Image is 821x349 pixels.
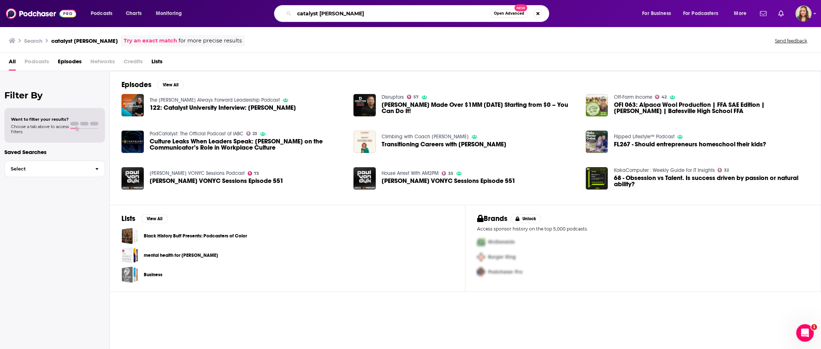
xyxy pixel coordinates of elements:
span: Podcasts [91,8,112,19]
button: Open AdvancedNew [491,9,528,18]
img: OFI 063: Alpaca Wool Production | FFA SAE Edition | Claire Shane | Batesville High School FFA [586,94,608,116]
img: 68 - Obsession vs Talent. Is success driven by passion or natural ability? [586,167,608,189]
span: Episodes [58,56,82,71]
span: New [514,4,528,11]
span: [PERSON_NAME] Made Over $1MM [DATE] Starting from $0 – You Can Do It! [382,102,577,114]
a: EpisodesView All [121,80,184,89]
span: OFI 063: Alpaca Wool Production | FFA SAE Edition | [PERSON_NAME] | Batesville High School FFA [614,102,809,114]
a: House Arrest With AM2PM [382,170,439,176]
button: open menu [637,8,680,19]
a: Try an exact match [124,37,177,45]
input: Search podcasts, credits, & more... [294,8,491,19]
button: Show profile menu [795,5,811,22]
span: for more precise results [179,37,242,45]
a: PodCatalyst: The Official Podcast of IABC [150,131,243,137]
span: For Business [642,8,671,19]
img: First Pro Logo [474,234,488,249]
span: 73 [254,172,259,175]
a: Paul van Dyk's VONYC Sessions Podcast [150,170,245,176]
a: FL267 - Should entrepreneurs homeschool their kids? [614,141,766,147]
a: KakaComputer : Weekly Guide for IT Insights [614,167,715,173]
p: Saved Searches [4,149,105,155]
h2: Brands [477,214,507,223]
a: Climbing with Coach Kiah [382,134,469,140]
a: 57 [407,95,419,99]
img: Second Pro Logo [474,249,488,264]
a: Black History Buff Presents: Podcasters of Color [121,228,138,244]
span: Networks [90,56,115,71]
h3: catalyst [PERSON_NAME] [51,37,118,44]
img: Third Pro Logo [474,264,488,279]
span: Podchaser Pro [488,269,522,275]
a: Business [121,266,138,283]
span: More [734,8,746,19]
img: Transitioning Careers with Whitney Kinne [353,131,376,153]
a: Transitioning Careers with Whitney Kinne [382,141,506,147]
span: [PERSON_NAME] VONYC Sessions Episode 551 [150,178,284,184]
span: McDonalds [488,239,515,245]
span: 1 [811,324,817,330]
a: 68 - Obsession vs Talent. Is success driven by passion or natural ability? [614,175,809,187]
a: Show notifications dropdown [757,7,769,20]
div: Search podcasts, credits, & more... [281,5,556,22]
img: Culture Leaks When Leaders Speak: Shane Hatton on the Communicator’s Role in Workplace Culture [121,131,144,153]
a: Show notifications dropdown [775,7,787,20]
span: Podcasts [25,56,49,71]
a: mental health for [PERSON_NAME] [144,251,218,259]
h3: Search [24,37,42,44]
a: Business [144,271,162,279]
h2: Lists [121,214,135,223]
span: mental health for frank [121,247,138,263]
a: Off-Farm Income [614,94,652,100]
button: open menu [151,8,191,19]
a: All [9,56,16,71]
span: Charts [126,8,142,19]
a: Flipped Lifestyle™ Podcast [614,134,674,140]
img: Paul van Dyk's VONYC Sessions Episode 551 [353,167,376,189]
button: View All [141,214,168,223]
span: Culture Leaks When Leaders Speak: [PERSON_NAME] on the Communicator’s Role in Workplace Culture [150,138,345,151]
a: Lists [151,56,162,71]
a: 32 [717,168,729,172]
a: Disruptors [382,94,404,100]
span: Monitoring [156,8,182,19]
a: Shane Ninan Made Over $1MM in 3 Years Starting from $0 – You Can Do It! [382,102,577,114]
span: 32 [724,169,729,172]
span: Transitioning Careers with [PERSON_NAME] [382,141,506,147]
a: 122: Catalyst University Interview: Juan Garcia [150,105,296,111]
img: FL267 - Should entrepreneurs homeschool their kids? [586,131,608,153]
span: 122: Catalyst University Interview: [PERSON_NAME] [150,105,296,111]
button: open menu [86,8,122,19]
h2: Filter By [4,90,105,101]
img: Shane Ninan Made Over $1MM in 3 Years Starting from $0 – You Can Do It! [353,94,376,116]
span: Choose a tab above to access filters. [11,124,69,134]
a: Culture Leaks When Leaders Speak: Shane Hatton on the Communicator’s Role in Workplace Culture [150,138,345,151]
button: Unlock [510,214,541,223]
span: Credits [124,56,143,71]
span: 57 [413,95,419,99]
span: For Podcasters [683,8,718,19]
span: Select [5,166,89,171]
a: OFI 063: Alpaca Wool Production | FFA SAE Edition | Claire Shane | Batesville High School FFA [614,102,809,114]
h2: Episodes [121,80,151,89]
a: Paul van Dyk's VONYC Sessions Episode 551 [150,178,284,184]
a: Charts [121,8,146,19]
img: Paul van Dyk's VONYC Sessions Episode 551 [121,167,144,189]
a: 73 [248,171,259,176]
a: The Ron Kitchens Always Forward Leadership Podcast [150,97,280,103]
img: User Profile [795,5,811,22]
span: 42 [661,95,667,99]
